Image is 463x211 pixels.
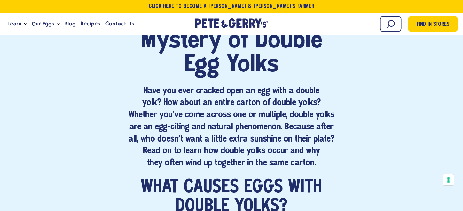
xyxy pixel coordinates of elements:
[417,20,450,29] span: Find in Stores
[106,20,134,28] span: Contact Us
[62,15,78,33] a: Blog
[24,23,27,25] button: Open the dropdown menu for Learn
[129,85,334,170] h4: Have you ever cracked open an egg with a double yolk? How about an entire carton of double yolks?...
[64,20,75,28] span: Blog
[129,5,334,77] h1: Discovering the Mystery of Double Egg Yolks
[81,20,100,28] span: Recipes
[57,23,60,25] button: Open the dropdown menu for Our Eggs
[29,15,57,33] a: Our Eggs
[408,16,458,32] a: Find in Stores
[380,16,402,32] input: Search
[443,174,454,185] button: Your consent preferences for tracking technologies
[32,20,54,28] span: Our Eggs
[5,15,24,33] a: Learn
[103,15,137,33] a: Contact Us
[78,15,103,33] a: Recipes
[7,20,21,28] span: Learn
